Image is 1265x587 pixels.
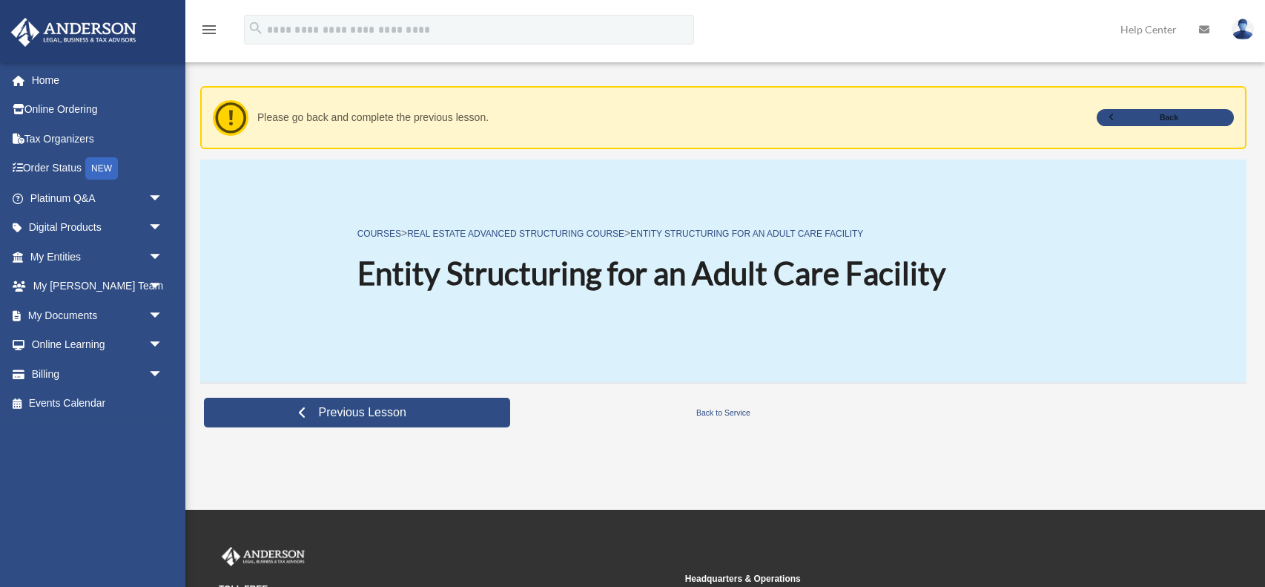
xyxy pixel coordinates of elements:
span: arrow_drop_down [148,183,178,214]
div: NEW [85,157,118,180]
img: Anderson Advisors Platinum Portal [7,18,141,47]
span: arrow_drop_down [148,242,178,272]
i: menu [200,21,218,39]
a: COURSES [357,229,401,239]
a: Digital Productsarrow_drop_down [10,213,185,243]
a: Previous Lesson [204,398,510,427]
a: Platinum Q&Aarrow_drop_down [10,183,185,213]
a: Online Ordering [10,95,185,125]
h1: Entity Structuring for an Adult Care Facility [357,252,946,295]
img: Anderson Advisors Platinum Portal [219,547,308,566]
a: Back [1097,109,1234,126]
small: Headquarters & Operations [685,571,1141,587]
a: Home [10,65,185,95]
a: Tax Organizers [10,124,185,154]
span: arrow_drop_down [148,301,178,331]
a: menu [200,26,218,39]
a: My [PERSON_NAME] Teamarrow_drop_down [10,272,185,301]
a: My Documentsarrow_drop_down [10,301,185,330]
a: Back to Service [514,406,932,419]
a: Order StatusNEW [10,154,185,184]
span: arrow_drop_down [148,213,178,243]
span: arrow_drop_down [148,272,178,302]
p: > > [357,224,946,243]
a: Real Estate Advanced Structuring Course [407,229,624,239]
a: Events Calendar [10,389,185,419]
img: User Pic [1232,19,1254,40]
span: arrow_drop_down [148,359,178,390]
span: Previous Lesson [307,405,418,420]
a: My Entitiesarrow_drop_down [10,242,185,272]
a: Billingarrow_drop_down [10,359,185,389]
span: arrow_drop_down [148,330,178,361]
a: Online Learningarrow_drop_down [10,330,185,360]
a: Entity Structuring for an Adult Care Facility [630,229,863,239]
div: Please go back and complete the previous lesson. [257,108,1089,127]
i: search [248,20,264,36]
